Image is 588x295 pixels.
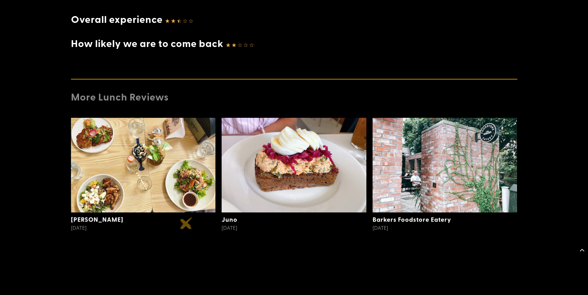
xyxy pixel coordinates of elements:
[237,42,242,48] i: ☆
[71,224,86,231] span: [DATE]
[249,42,254,48] i: ☆
[188,18,193,24] i: ☆
[71,215,123,224] a: [PERSON_NAME]
[183,18,188,24] i: ☆
[226,42,254,48] div: 2/5
[171,18,176,24] i: ☆
[165,18,193,24] div: 2.5/5
[232,42,237,48] i: ☆
[71,36,223,50] span: How likely we are to come back
[222,224,237,231] span: [DATE]
[222,118,366,212] img: Juno
[373,118,517,212] img: Barkers Foodstore Eatery
[165,18,170,24] i: ☆
[71,12,163,26] span: Overall experience
[226,42,231,48] i: ☆
[222,215,237,224] a: Juno
[373,215,451,224] a: Barkers Foodstore Eatery
[71,118,216,212] img: Pilar
[177,18,182,24] i: ☆
[373,224,388,231] span: [DATE]
[71,91,517,105] h4: More Lunch Reviews
[243,42,248,48] i: ☆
